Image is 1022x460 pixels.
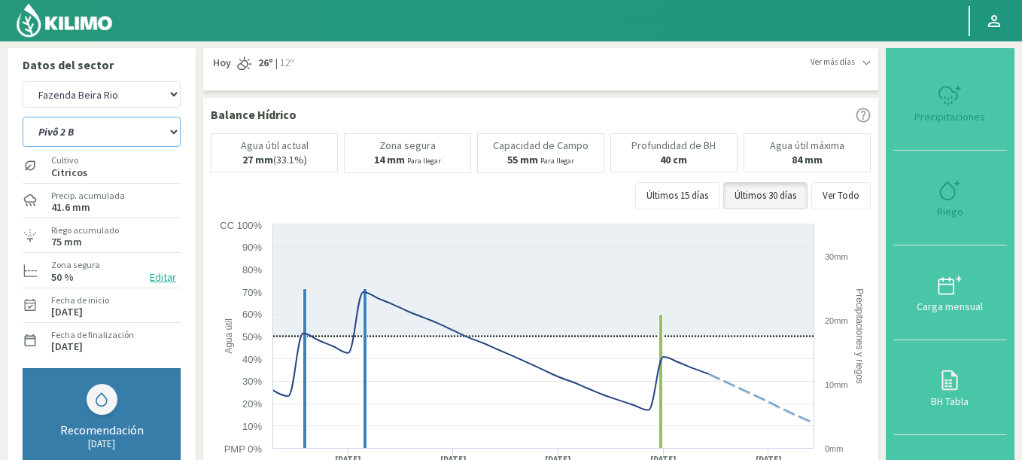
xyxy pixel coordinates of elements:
span: Hoy [211,56,231,71]
text: 10mm [825,380,848,389]
div: Riego [898,206,1002,217]
label: 75 mm [51,237,82,247]
b: 27 mm [242,153,273,166]
text: Agua útil [224,318,234,354]
small: Para llegar [407,156,441,166]
div: BH Tabla [898,396,1002,407]
label: [DATE] [51,342,83,352]
span: 12º [278,56,294,71]
text: 90% [242,242,262,253]
text: 20mm [825,316,848,325]
img: Kilimo [15,2,114,38]
p: (33.1%) [242,154,307,166]
label: [DATE] [51,307,83,317]
label: 50 % [51,273,74,282]
div: Carga mensual [898,301,1002,312]
text: 10% [242,421,262,432]
button: BH Tabla [893,340,1007,435]
button: Ver Todo [811,182,871,209]
div: [DATE] [38,437,165,450]
p: Capacidad de Campo [493,140,589,151]
label: Zona segura [51,258,100,272]
p: Zona segura [379,140,436,151]
text: Precipitaciones y riegos [854,288,865,384]
b: 84 mm [792,153,823,166]
label: Fecha de finalización [51,328,134,342]
button: Precipitaciones [893,56,1007,151]
span: | [275,56,278,71]
button: Últimos 30 días [723,182,808,209]
text: 50% [242,331,262,343]
text: 30% [242,376,262,387]
button: Riego [893,151,1007,245]
text: PMP 0% [224,443,263,455]
b: 40 cm [660,153,687,166]
span: Ver más días [811,56,855,69]
text: 0mm [825,444,843,453]
b: 55 mm [507,153,538,166]
label: Riego acumulado [51,224,119,237]
text: 60% [242,309,262,320]
p: Balance Hídrico [211,105,297,123]
text: 20% [242,398,262,410]
button: Últimos 15 días [635,182,719,209]
strong: 26º [258,56,273,69]
p: Profundidad de BH [631,140,716,151]
div: Precipitaciones [898,111,1002,122]
text: CC 100% [220,220,262,231]
label: Precip. acumulada [51,189,125,203]
small: Para llegar [540,156,574,166]
text: 30mm [825,252,848,261]
text: 40% [242,354,262,365]
div: Recomendación [38,422,165,437]
label: 41.6 mm [51,203,90,212]
p: Agua útil máxima [770,140,844,151]
label: Citricos [51,168,87,178]
b: 14 mm [374,153,405,166]
p: Datos del sector [23,56,181,74]
label: Fecha de inicio [51,294,109,307]
label: Cultivo [51,154,87,167]
p: Agua útil actual [241,140,309,151]
text: 70% [242,287,262,298]
button: Editar [145,269,181,286]
text: 80% [242,264,262,276]
button: Carga mensual [893,245,1007,340]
